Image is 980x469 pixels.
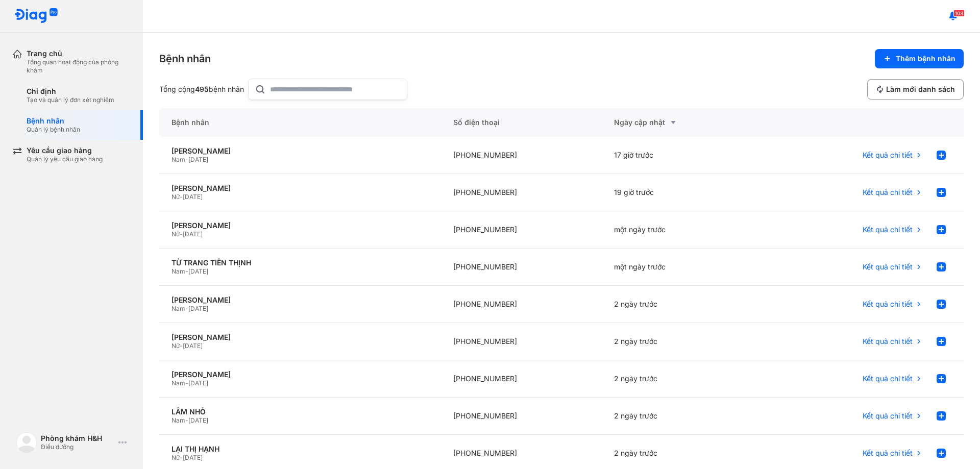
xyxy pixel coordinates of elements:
[180,454,183,461] span: -
[171,305,185,312] span: Nam
[863,262,913,271] span: Kết quả chi tiết
[180,193,183,201] span: -
[185,416,188,424] span: -
[171,379,185,387] span: Nam
[441,286,602,323] div: [PHONE_NUMBER]
[171,333,429,342] div: [PERSON_NAME]
[886,85,955,94] span: Làm mới danh sách
[27,116,80,126] div: Bệnh nhân
[27,87,114,96] div: Chỉ định
[863,449,913,458] span: Kết quả chi tiết
[602,174,763,211] div: 19 giờ trước
[614,116,750,129] div: Ngày cập nhật
[27,58,131,75] div: Tổng quan hoạt động của phòng khám
[441,211,602,249] div: [PHONE_NUMBER]
[441,398,602,435] div: [PHONE_NUMBER]
[27,96,114,104] div: Tạo và quản lý đơn xét nghiệm
[171,156,185,163] span: Nam
[171,193,180,201] span: Nữ
[159,52,211,66] div: Bệnh nhân
[183,454,203,461] span: [DATE]
[171,295,429,305] div: [PERSON_NAME]
[27,155,103,163] div: Quản lý yêu cầu giao hàng
[171,454,180,461] span: Nữ
[171,267,185,275] span: Nam
[188,156,208,163] span: [DATE]
[171,184,429,193] div: [PERSON_NAME]
[159,85,244,94] div: Tổng cộng bệnh nhân
[195,85,209,93] span: 495
[159,108,441,137] div: Bệnh nhân
[602,398,763,435] div: 2 ngày trước
[441,174,602,211] div: [PHONE_NUMBER]
[863,300,913,309] span: Kết quả chi tiết
[953,10,965,17] span: 103
[863,337,913,346] span: Kết quả chi tiết
[16,432,37,453] img: logo
[183,342,203,350] span: [DATE]
[867,79,964,100] button: Làm mới danh sách
[171,230,180,238] span: Nữ
[188,416,208,424] span: [DATE]
[441,108,602,137] div: Số điện thoại
[602,286,763,323] div: 2 ngày trước
[41,443,114,451] div: Điều dưỡng
[863,188,913,197] span: Kết quả chi tiết
[183,230,203,238] span: [DATE]
[863,374,913,383] span: Kết quả chi tiết
[188,305,208,312] span: [DATE]
[171,258,429,267] div: TỪ TRANG TIẾN THỊNH
[183,193,203,201] span: [DATE]
[863,411,913,421] span: Kết quả chi tiết
[185,379,188,387] span: -
[185,305,188,312] span: -
[171,416,185,424] span: Nam
[441,137,602,174] div: [PHONE_NUMBER]
[41,434,114,443] div: Phòng khám H&H
[27,146,103,155] div: Yêu cầu giao hàng
[171,370,429,379] div: [PERSON_NAME]
[171,221,429,230] div: [PERSON_NAME]
[27,49,131,58] div: Trang chủ
[441,323,602,360] div: [PHONE_NUMBER]
[188,379,208,387] span: [DATE]
[171,407,429,416] div: LÂM NHỎ
[171,146,429,156] div: [PERSON_NAME]
[863,151,913,160] span: Kết quả chi tiết
[441,249,602,286] div: [PHONE_NUMBER]
[180,342,183,350] span: -
[602,360,763,398] div: 2 ngày trước
[185,267,188,275] span: -
[602,137,763,174] div: 17 giờ trước
[188,267,208,275] span: [DATE]
[27,126,80,134] div: Quản lý bệnh nhân
[14,8,58,24] img: logo
[602,323,763,360] div: 2 ngày trước
[896,54,955,63] span: Thêm bệnh nhân
[171,342,180,350] span: Nữ
[180,230,183,238] span: -
[863,225,913,234] span: Kết quả chi tiết
[602,211,763,249] div: một ngày trước
[602,249,763,286] div: một ngày trước
[185,156,188,163] span: -
[171,445,429,454] div: LẠI THỊ HẠNH
[441,360,602,398] div: [PHONE_NUMBER]
[875,49,964,68] button: Thêm bệnh nhân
